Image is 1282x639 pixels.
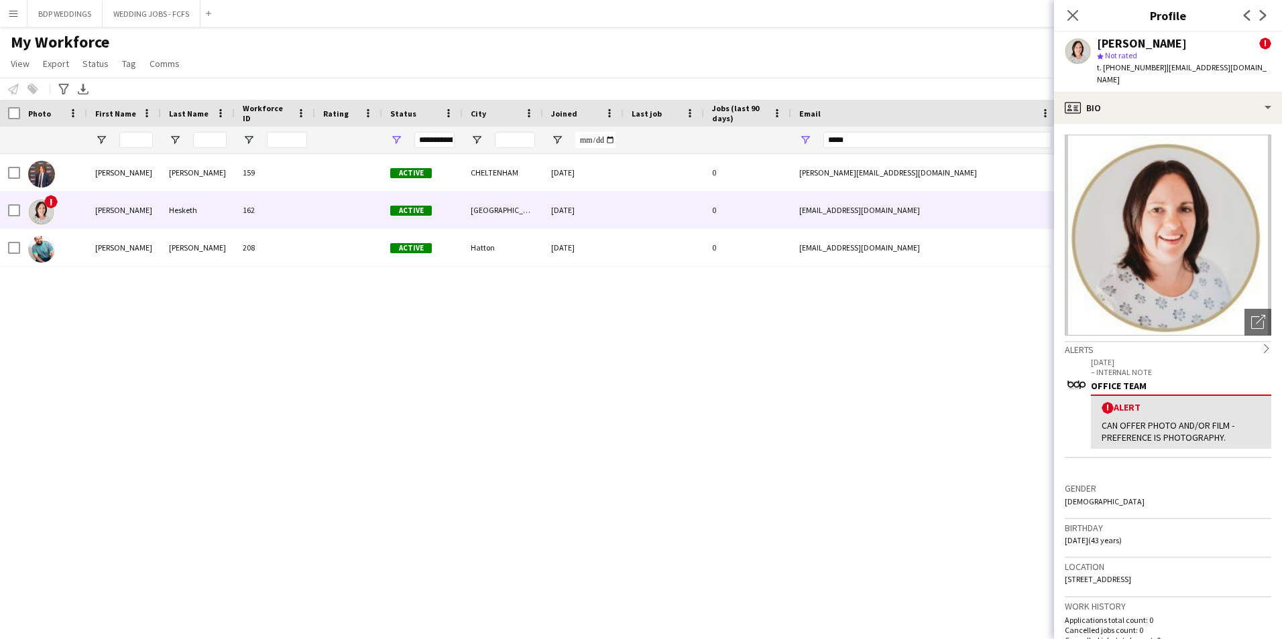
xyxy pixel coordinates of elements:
h3: Work history [1065,600,1271,612]
div: [PERSON_NAME] [1097,38,1187,50]
span: ! [44,195,58,208]
button: BDP WEDDINGS [27,1,103,27]
div: Hatton [463,229,543,266]
div: [DATE] [543,192,624,228]
div: Alert [1102,401,1261,414]
div: 159 [235,154,315,191]
input: Email Filter Input [823,132,1051,148]
div: [GEOGRAPHIC_DATA] [463,192,543,228]
div: [PERSON_NAME][EMAIL_ADDRESS][DOMAIN_NAME] [791,154,1059,191]
input: First Name Filter Input [119,132,153,148]
span: First Name [95,109,136,119]
span: [DATE] (43 years) [1065,535,1122,545]
a: Tag [117,55,141,72]
h3: Gender [1065,482,1271,494]
div: [PERSON_NAME] [87,154,161,191]
span: View [11,58,30,70]
img: Lee Matthews [28,161,55,188]
span: Photo [28,109,51,119]
h3: Profile [1054,7,1282,24]
div: Alerts [1065,341,1271,356]
div: Open photos pop-in [1244,309,1271,336]
span: Comms [150,58,180,70]
button: WEDDING JOBS - FCFS [103,1,200,27]
img: Nicola Hesketh [28,198,55,225]
div: CHELTENHAM [463,154,543,191]
span: t. [PHONE_NUMBER] [1097,62,1167,72]
input: Last Name Filter Input [193,132,227,148]
span: My Workforce [11,32,109,52]
img: Crew avatar or photo [1065,135,1271,336]
div: OFFICE TEAM [1091,380,1271,392]
span: Tag [122,58,136,70]
div: 208 [235,229,315,266]
span: Last job [632,109,662,119]
span: Active [390,243,432,253]
div: [DATE] [543,229,624,266]
button: Open Filter Menu [390,134,402,146]
app-action-btn: Advanced filters [56,81,72,97]
p: Applications total count: 0 [1065,615,1271,625]
p: – INTERNAL NOTE [1091,367,1271,377]
span: | [EMAIL_ADDRESS][DOMAIN_NAME] [1097,62,1267,84]
div: 0 [704,192,791,228]
a: Comms [144,55,185,72]
div: [PERSON_NAME] [87,229,161,266]
span: Workforce ID [243,103,291,123]
button: Open Filter Menu [799,134,811,146]
p: Cancelled jobs count: 0 [1065,625,1271,635]
input: Workforce ID Filter Input [267,132,307,148]
span: Status [390,109,416,119]
span: Not rated [1105,50,1137,60]
div: [PERSON_NAME] [161,229,235,266]
span: Joined [551,109,577,119]
span: ! [1259,38,1271,50]
div: CAN OFFER PHOTO AND/OR FILM - PREFERENCE IS PHOTOGRAPHY. [1102,419,1261,443]
div: [PERSON_NAME] [87,192,161,228]
button: Open Filter Menu [551,134,563,146]
div: Hesketh [161,192,235,228]
span: Jobs (last 90 days) [712,103,767,123]
span: Active [390,168,432,178]
span: Rating [323,109,349,119]
div: [PERSON_NAME] [161,154,235,191]
span: City [471,109,486,119]
span: Export [43,58,69,70]
input: City Filter Input [495,132,535,148]
div: 162 [235,192,315,228]
div: Bio [1054,92,1282,124]
a: View [5,55,35,72]
div: 0 [704,154,791,191]
input: Joined Filter Input [575,132,616,148]
span: ! [1102,402,1114,414]
button: Open Filter Menu [243,134,255,146]
a: Export [38,55,74,72]
button: Open Filter Menu [169,134,181,146]
div: [EMAIL_ADDRESS][DOMAIN_NAME] [791,192,1059,228]
app-action-btn: Export XLSX [75,81,91,97]
span: [STREET_ADDRESS] [1065,574,1131,584]
span: Status [82,58,109,70]
h3: Location [1065,561,1271,573]
a: Status [77,55,114,72]
img: Simon Wainwright [28,236,55,263]
div: 0 [704,229,791,266]
h3: Birthday [1065,522,1271,534]
p: [DATE] [1091,357,1271,367]
span: [DEMOGRAPHIC_DATA] [1065,496,1145,506]
button: Open Filter Menu [95,134,107,146]
span: Active [390,206,432,216]
button: Open Filter Menu [471,134,483,146]
span: Email [799,109,821,119]
div: [DATE] [543,154,624,191]
div: [EMAIL_ADDRESS][DOMAIN_NAME] [791,229,1059,266]
span: Last Name [169,109,209,119]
